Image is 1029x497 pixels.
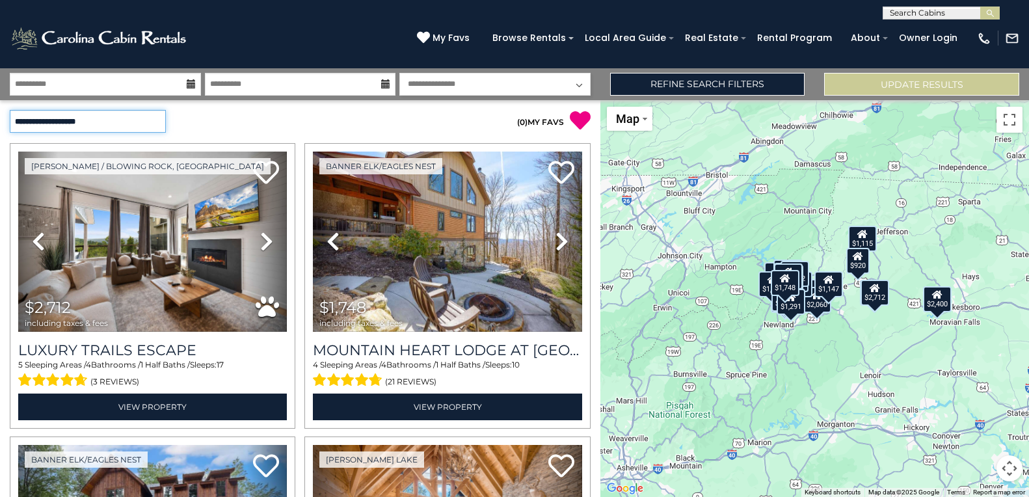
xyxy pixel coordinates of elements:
button: Toggle fullscreen view [996,107,1022,133]
span: (3 reviews) [90,373,139,390]
div: $920 [847,248,870,274]
a: My Favs [417,31,473,46]
span: including taxes & fees [319,319,403,327]
div: $1,748 [771,270,799,296]
div: $1,330 [758,271,787,297]
a: Add to favorites [548,159,574,187]
div: $1,482 [781,261,809,287]
img: Google [604,480,647,497]
a: Luxury Trails Escape [18,342,287,359]
span: ( ) [517,117,528,127]
div: $1,153 [774,263,803,289]
a: Mountain Heart Lodge at [GEOGRAPHIC_DATA] [313,342,581,359]
span: 4 [381,360,386,369]
a: Local Area Guide [578,28,673,48]
a: Add to favorites [253,453,279,481]
span: 1 Half Baths / [140,360,190,369]
button: Map camera controls [996,455,1022,481]
span: 4 [313,360,318,369]
span: 17 [217,360,224,369]
a: Real Estate [678,28,745,48]
img: thumbnail_163263019.jpeg [313,152,581,332]
a: Owner Login [892,28,964,48]
div: $2,712 [861,280,889,306]
a: [PERSON_NAME] / Blowing Rock, [GEOGRAPHIC_DATA] [25,158,271,174]
a: (0)MY FAVS [517,117,564,127]
span: 0 [520,117,525,127]
div: $1,511 [774,260,803,286]
h3: Mountain Heart Lodge at Eagles Nest [313,342,581,359]
a: Banner Elk/Eagles Nest [25,451,148,468]
a: View Property [18,394,287,420]
div: $1,115 [848,226,877,252]
img: mail-regular-white.png [1005,31,1019,46]
a: Terms (opens in new tab) [947,489,965,496]
img: phone-regular-white.png [977,31,991,46]
span: My Favs [433,31,470,45]
a: Rental Program [751,28,838,48]
button: Keyboard shortcuts [805,488,861,497]
div: Sleeping Areas / Bathrooms / Sleeps: [18,359,287,390]
div: Sleeping Areas / Bathrooms / Sleeps: [313,359,581,390]
img: thumbnail_168695581.jpeg [18,152,287,332]
div: $1,147 [815,271,844,297]
span: (21 reviews) [385,373,436,390]
span: $1,748 [319,298,366,317]
a: Add to favorites [548,453,574,481]
div: $1,703 [764,262,793,288]
button: Update Results [824,73,1019,96]
img: White-1-2.png [10,25,190,51]
a: Refine Search Filters [610,73,805,96]
span: $2,712 [25,298,71,317]
span: including taxes & fees [25,319,108,327]
div: $1,291 [777,289,805,315]
span: Map [616,112,639,126]
a: View Property [313,394,581,420]
div: $2,060 [803,287,831,313]
span: 4 [86,360,91,369]
a: Open this area in Google Maps (opens a new window) [604,480,647,497]
span: 1 Half Baths / [436,360,485,369]
a: Report a map error [973,489,1025,496]
div: $1,149 [771,286,800,312]
div: $2,400 [924,286,952,312]
span: 10 [512,360,520,369]
button: Change map style [607,107,652,131]
a: Browse Rentals [486,28,572,48]
span: Map data ©2025 Google [868,489,939,496]
a: Banner Elk/Eagles Nest [319,158,442,174]
a: [PERSON_NAME] Lake [319,451,424,468]
a: About [844,28,887,48]
span: 5 [18,360,23,369]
